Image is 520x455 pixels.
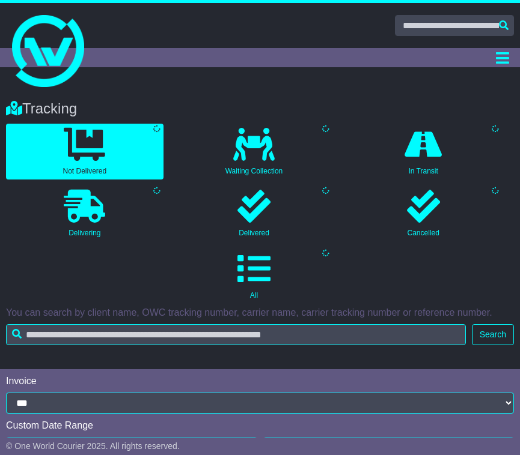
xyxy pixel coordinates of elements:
a: Waiting Collection [176,124,333,179]
a: Delivering [6,185,164,241]
div: Custom Date Range [6,420,514,431]
a: All [176,248,333,304]
a: Not Delivered [6,124,164,179]
button: Toggle navigation [491,48,514,67]
span: © One World Courier 2025. All rights reserved. [6,441,180,451]
a: Cancelled [344,185,502,241]
p: You can search by client name, OWC tracking number, carrier name, carrier tracking number or refe... [6,307,514,318]
a: Delivered [176,185,333,241]
div: Invoice [6,375,514,387]
button: Search [472,324,514,345]
a: In Transit [344,124,502,179]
